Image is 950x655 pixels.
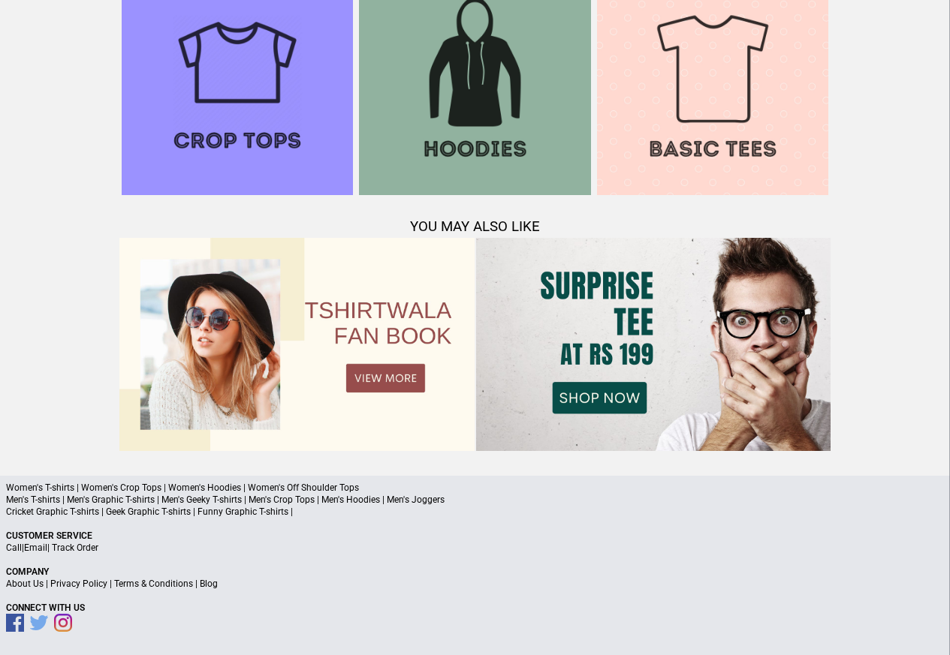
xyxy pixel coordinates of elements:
[6,542,22,553] a: Call
[6,566,944,578] p: Company
[50,578,107,589] a: Privacy Policy
[52,542,98,553] a: Track Order
[6,482,944,494] p: Women's T-shirts | Women's Crop Tops | Women's Hoodies | Women's Off Shoulder Tops
[410,218,540,235] span: YOU MAY ALSO LIKE
[6,530,944,542] p: Customer Service
[200,578,218,589] a: Blog
[6,578,944,590] p: | | |
[24,542,47,553] a: Email
[6,578,44,589] a: About Us
[6,542,944,554] p: | |
[6,602,944,614] p: Connect With Us
[6,506,944,518] p: Cricket Graphic T-shirts | Geek Graphic T-shirts | Funny Graphic T-shirts |
[6,494,944,506] p: Men's T-shirts | Men's Graphic T-shirts | Men's Geeky T-shirts | Men's Crop Tops | Men's Hoodies ...
[114,578,193,589] a: Terms & Conditions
